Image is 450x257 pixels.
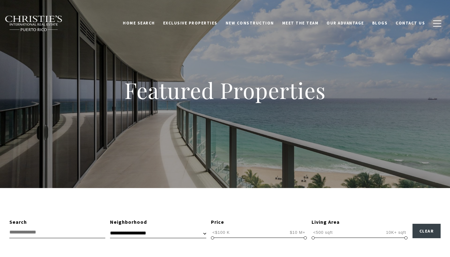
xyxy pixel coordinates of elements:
[312,218,407,226] div: Living Area
[368,17,392,29] a: Blogs
[327,20,364,26] span: Our Advantage
[322,17,368,29] a: Our Advantage
[84,76,366,104] h1: Featured Properties
[5,15,63,32] img: Christie's International Real Estate black text logo
[110,218,206,226] div: Neighborhood
[222,17,278,29] a: New Construction
[211,218,307,226] div: Price
[226,20,274,26] span: New Construction
[278,17,323,29] a: Meet the Team
[312,229,334,235] span: <500 sqft
[159,17,222,29] a: Exclusive Properties
[9,218,105,226] div: Search
[396,20,425,26] span: Contact Us
[372,20,388,26] span: Blogs
[288,229,307,235] span: $10 M+
[163,20,217,26] span: Exclusive Properties
[119,17,159,29] a: Home Search
[211,229,232,235] span: <$100 K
